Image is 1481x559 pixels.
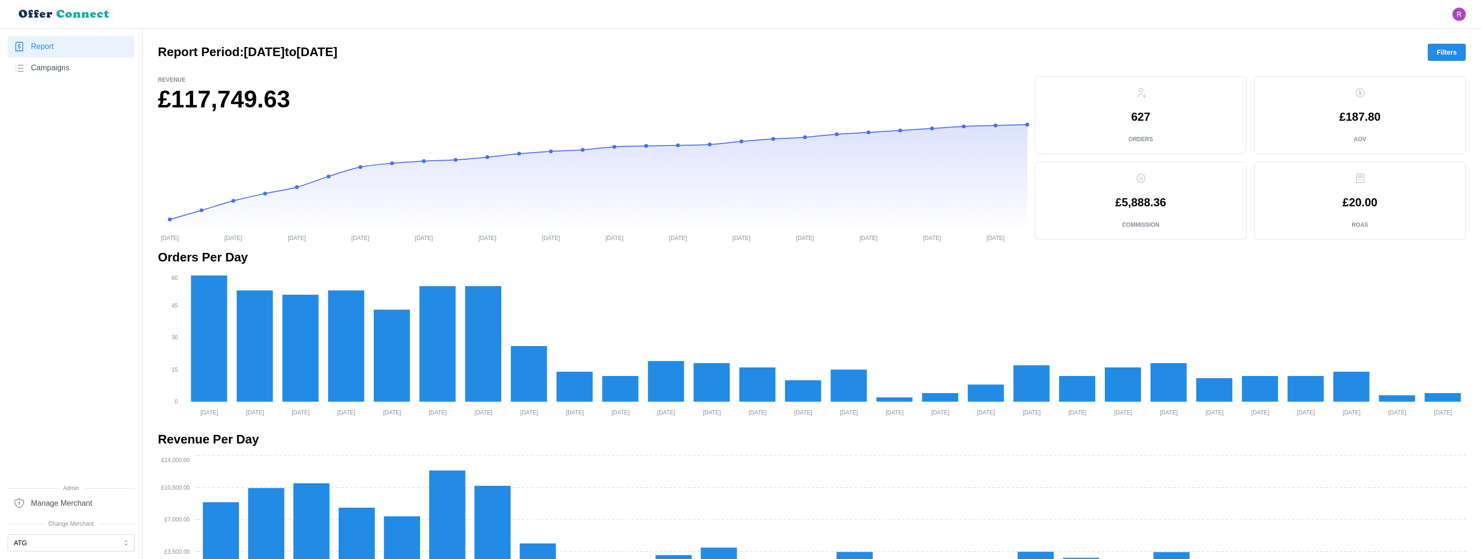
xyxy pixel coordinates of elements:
p: 627 [1131,111,1150,123]
p: AOV [1354,135,1366,144]
tspan: [DATE] [1114,409,1132,415]
tspan: [DATE] [1023,409,1041,415]
tspan: [DATE] [732,234,750,241]
tspan: [DATE] [542,234,560,241]
button: Filters [1428,44,1466,61]
span: Admin [8,484,135,493]
tspan: £14,000.00 [161,457,190,463]
tspan: [DATE] [200,409,218,415]
tspan: [DATE] [351,234,370,241]
img: Ryan Gribben [1452,8,1466,21]
tspan: [DATE] [1434,409,1452,415]
tspan: [DATE] [1343,409,1361,415]
h2: Report Period: [DATE] to [DATE] [158,44,337,60]
tspan: [DATE] [415,234,433,241]
tspan: [DATE] [246,409,264,415]
span: Filters [1437,44,1457,60]
tspan: [DATE] [475,409,493,415]
tspan: [DATE] [886,409,904,415]
tspan: [DATE] [292,409,310,415]
tspan: 45 [172,302,178,309]
p: Revenue [158,76,1027,84]
h2: Orders Per Day [158,249,1466,266]
span: Campaigns [31,62,69,74]
span: Manage Merchant [31,498,92,510]
tspan: [DATE] [859,234,877,241]
tspan: [DATE] [478,234,497,241]
tspan: [DATE] [1206,409,1224,415]
tspan: [DATE] [605,234,624,241]
tspan: 0 [175,398,178,405]
tspan: [DATE] [986,234,1004,241]
a: Manage Merchant [8,492,135,514]
tspan: [DATE] [657,409,675,415]
button: Open user button [1452,8,1466,21]
button: ATG [8,534,135,551]
tspan: £7,000.00 [165,516,190,523]
p: £20.00 [1343,197,1377,208]
tspan: [DATE] [383,409,401,415]
tspan: [DATE] [669,234,687,241]
tspan: [DATE] [794,409,812,415]
h1: £117,749.63 [158,84,1027,115]
p: £187.80 [1339,111,1381,123]
a: Campaigns [8,58,135,79]
tspan: 30 [172,334,178,341]
tspan: [DATE] [612,409,630,415]
tspan: [DATE] [1297,409,1315,415]
img: loyalBe Logo [15,6,114,22]
tspan: [DATE] [840,409,858,415]
p: Orders [1129,135,1153,144]
tspan: [DATE] [923,234,941,241]
tspan: £3,500.00 [165,549,190,555]
tspan: [DATE] [224,234,243,241]
tspan: [DATE] [520,409,538,415]
tspan: [DATE] [161,234,179,241]
tspan: £10,500.00 [161,484,190,491]
tspan: [DATE] [1069,409,1087,415]
p: Commission [1122,221,1159,229]
a: Report [8,36,135,58]
tspan: [DATE] [749,409,767,415]
tspan: [DATE] [1160,409,1178,415]
tspan: 60 [172,274,178,281]
tspan: [DATE] [703,409,721,415]
span: Report [31,41,54,53]
tspan: [DATE] [1251,409,1269,415]
tspan: [DATE] [337,409,355,415]
tspan: [DATE] [1388,409,1406,415]
tspan: [DATE] [977,409,995,415]
span: Change Merchant [8,520,135,529]
h2: Revenue Per Day [158,431,1466,448]
tspan: [DATE] [796,234,814,241]
p: ROAS [1352,221,1368,229]
tspan: [DATE] [288,234,306,241]
tspan: [DATE] [566,409,584,415]
tspan: [DATE] [931,409,949,415]
tspan: [DATE] [429,409,447,415]
tspan: 15 [172,366,178,373]
p: £5,888.36 [1115,197,1166,208]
